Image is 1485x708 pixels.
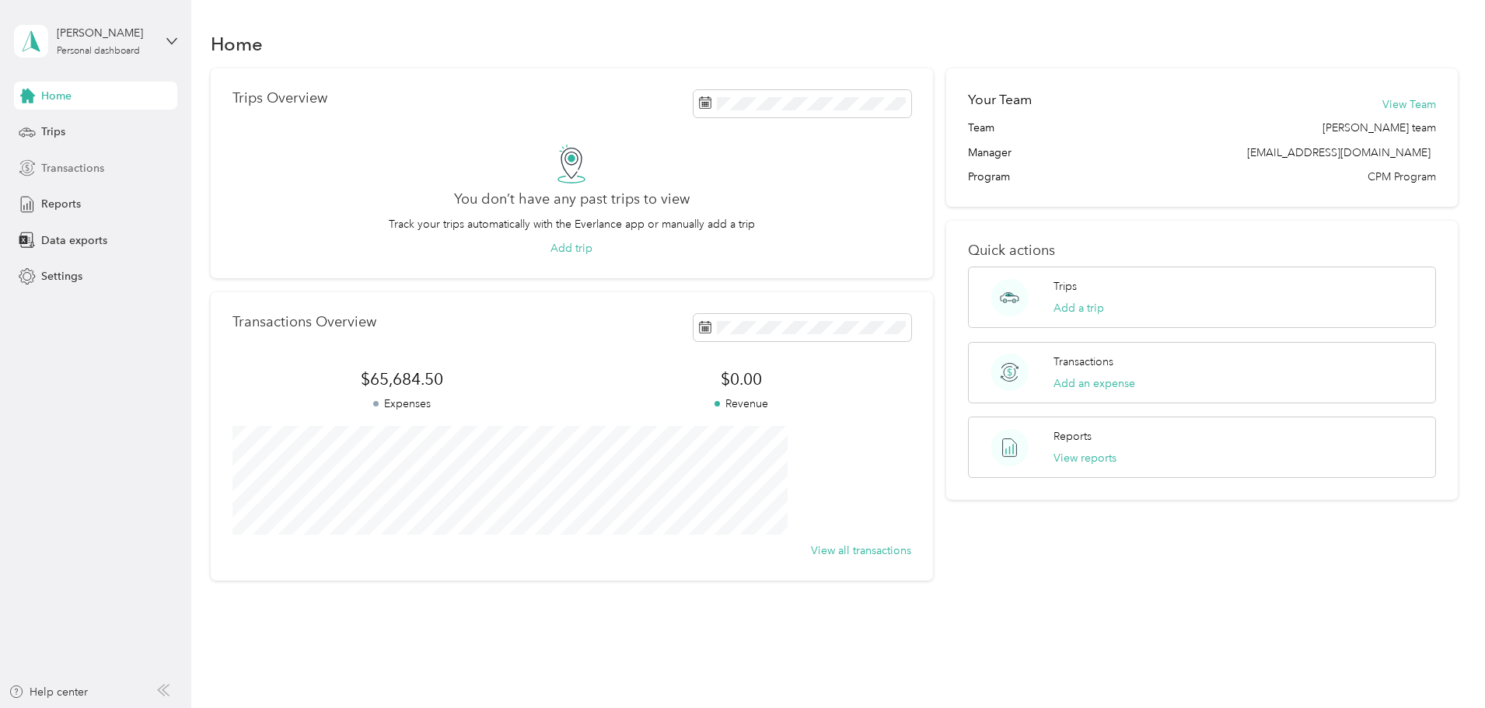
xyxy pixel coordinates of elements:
[232,314,376,330] p: Transactions Overview
[1368,169,1436,185] span: CPM Program
[57,25,154,41] div: [PERSON_NAME]
[211,36,263,52] h1: Home
[571,368,910,390] span: $0.00
[1053,300,1104,316] button: Add a trip
[550,240,592,256] button: Add trip
[1053,354,1113,370] p: Transactions
[232,90,327,106] p: Trips Overview
[1323,120,1436,136] span: [PERSON_NAME] team
[389,216,755,232] p: Track your trips automatically with the Everlance app or manually add a trip
[1398,621,1485,708] iframe: Everlance-gr Chat Button Frame
[9,684,88,700] button: Help center
[232,396,571,412] p: Expenses
[968,120,994,136] span: Team
[968,90,1032,110] h2: Your Team
[968,242,1436,259] p: Quick actions
[41,196,81,212] span: Reports
[968,169,1010,185] span: Program
[57,47,140,56] div: Personal dashboard
[41,232,107,249] span: Data exports
[1053,428,1092,445] p: Reports
[41,124,65,140] span: Trips
[811,542,911,559] button: View all transactions
[41,160,104,176] span: Transactions
[232,368,571,390] span: $65,684.50
[1247,146,1431,159] span: [EMAIL_ADDRESS][DOMAIN_NAME]
[571,396,910,412] p: Revenue
[1053,375,1135,392] button: Add an expense
[1053,278,1077,295] p: Trips
[454,191,690,208] h2: You don’t have any past trips to view
[968,145,1012,161] span: Manager
[41,88,72,104] span: Home
[1053,450,1116,466] button: View reports
[41,268,82,284] span: Settings
[1382,96,1436,113] button: View Team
